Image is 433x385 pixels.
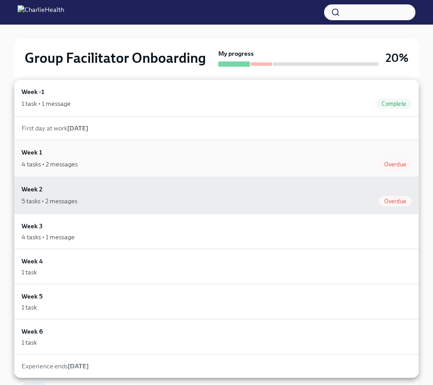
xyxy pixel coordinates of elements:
[14,284,419,319] a: Week 51 task
[14,177,419,214] a: Week 25 tasks • 2 messagesOverdue
[379,161,411,168] span: Overdue
[22,268,37,277] div: 1 task
[22,197,77,205] div: 5 tasks • 2 messages
[22,291,43,301] h6: Week 5
[22,184,43,194] h6: Week 2
[22,256,43,266] h6: Week 4
[22,99,71,108] div: 1 task • 1 message
[14,140,419,177] a: Week 14 tasks • 2 messagesOverdue
[22,221,43,231] h6: Week 3
[68,362,89,370] strong: [DATE]
[22,303,37,312] div: 1 task
[379,198,411,205] span: Overdue
[376,101,411,107] span: Complete
[14,79,419,116] a: Week -11 task • 1 messageComplete
[22,124,88,132] span: First day at work
[22,233,75,241] div: 4 tasks • 1 message
[22,160,78,169] div: 4 tasks • 2 messages
[22,327,43,336] h6: Week 6
[22,362,89,370] span: Experience ends
[14,249,419,284] a: Week 41 task
[22,338,37,347] div: 1 task
[67,124,88,132] strong: [DATE]
[22,87,44,97] h6: Week -1
[22,148,42,157] h6: Week 1
[14,319,419,354] a: Week 61 task
[14,214,419,249] a: Week 34 tasks • 1 message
